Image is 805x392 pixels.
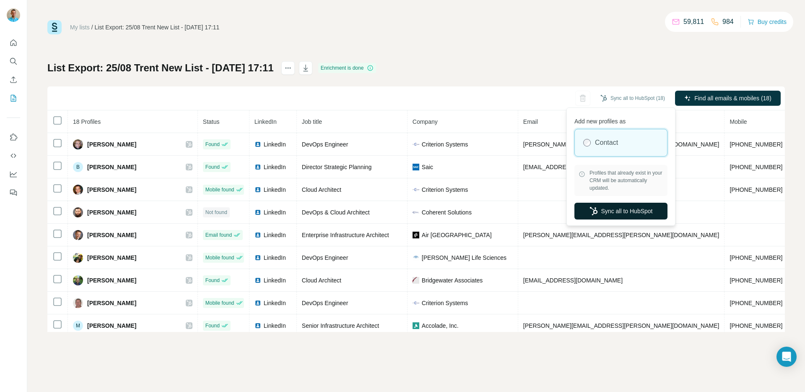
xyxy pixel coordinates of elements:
span: [PERSON_NAME] [87,208,136,217]
span: LinkedIn [264,208,286,217]
span: [PERSON_NAME][EMAIL_ADDRESS][PERSON_NAME][DOMAIN_NAME] [523,141,719,148]
span: Email found [205,231,232,239]
img: company-logo [413,300,419,306]
img: LinkedIn logo [254,186,261,193]
span: DevOps & Cloud Architect [302,209,370,216]
span: [PERSON_NAME] [87,140,136,149]
img: Surfe Logo [47,20,62,34]
span: [PERSON_NAME] [87,253,136,262]
span: Enterprise Infrastructure Architect [302,232,389,238]
span: [PERSON_NAME][EMAIL_ADDRESS][PERSON_NAME][DOMAIN_NAME] [523,322,719,329]
span: [PHONE_NUMBER] [730,186,782,193]
button: My lists [7,91,20,106]
img: LinkedIn logo [254,254,261,261]
span: LinkedIn [264,163,286,171]
img: Avatar [73,207,83,217]
span: LinkedIn [264,140,286,149]
img: Avatar [73,275,83,285]
span: [PERSON_NAME] [87,321,136,330]
p: 984 [722,17,734,27]
button: Buy credits [748,16,787,28]
span: [PERSON_NAME] [87,299,136,307]
p: 59,811 [683,17,704,27]
span: DevOps Engineer [302,141,348,148]
span: Not found [205,209,227,216]
a: My lists [70,24,90,31]
span: Cloud Architect [302,277,341,284]
label: Contact [595,138,618,148]
img: Avatar [73,253,83,263]
span: Saic [422,163,433,171]
div: Open Intercom Messenger [776,347,797,367]
button: Sync all to HubSpot [574,203,667,220]
img: company-logo [413,232,419,238]
span: Accolade, Inc. [422,321,459,330]
img: company-logo [413,254,419,261]
span: [PERSON_NAME][EMAIL_ADDRESS][PERSON_NAME][DOMAIN_NAME] [523,232,719,238]
span: [PHONE_NUMBER] [730,164,782,170]
span: Criterion Systems [422,299,468,307]
span: DevOps Engineer [302,300,348,306]
img: company-logo [413,164,419,170]
button: Find all emails & mobiles (18) [675,91,781,106]
span: Status [203,118,220,125]
div: List Export: 25/08 Trent New List - [DATE] 17:11 [95,23,220,31]
img: LinkedIn logo [254,300,261,306]
span: [PERSON_NAME] [87,276,136,285]
span: [PHONE_NUMBER] [730,300,782,306]
img: Avatar [7,8,20,22]
img: company-logo [413,186,419,193]
button: Quick start [7,35,20,50]
button: Enrich CSV [7,72,20,87]
span: LinkedIn [264,299,286,307]
span: Find all emails & mobiles (18) [694,94,771,102]
img: LinkedIn logo [254,164,261,170]
span: [PHONE_NUMBER] [730,322,782,329]
span: LinkedIn [264,276,286,285]
span: Criterion Systems [422,186,468,194]
img: LinkedIn logo [254,141,261,148]
button: Sync all to HubSpot (18) [595,92,671,105]
span: Job title [302,118,322,125]
span: [PERSON_NAME] [87,231,136,239]
span: Bridgewater Associates [422,276,483,285]
span: Found [205,322,220,329]
img: LinkedIn logo [254,277,261,284]
span: [PHONE_NUMBER] [730,254,782,261]
span: 18 Profiles [73,118,101,125]
img: Avatar [73,139,83,149]
span: Director Strategic Planning [302,164,372,170]
span: [EMAIL_ADDRESS][DOMAIN_NAME] [523,277,623,284]
img: company-logo [413,277,419,284]
li: / [91,23,93,31]
p: Add new profiles as [574,114,667,125]
button: Dashboard [7,167,20,182]
span: LinkedIn [264,321,286,330]
span: Air [GEOGRAPHIC_DATA] [422,231,492,239]
span: Coherent Solutions [422,208,472,217]
span: [PHONE_NUMBER] [730,141,782,148]
img: LinkedIn logo [254,209,261,216]
span: Cloud Architect [302,186,341,193]
button: actions [281,61,295,75]
span: [PERSON_NAME] [87,186,136,194]
img: company-logo [413,322,419,329]
span: LinkedIn [264,231,286,239]
span: Mobile found [205,254,234,261]
img: Avatar [73,185,83,195]
div: B [73,162,83,172]
span: Criterion Systems [422,140,468,149]
button: Use Surfe on LinkedIn [7,130,20,145]
img: company-logo [413,209,419,216]
span: Found [205,141,220,148]
span: DevOps Engineer [302,254,348,261]
span: Found [205,163,220,171]
img: company-logo [413,141,419,148]
img: LinkedIn logo [254,322,261,329]
img: Avatar [73,230,83,240]
span: Email [523,118,538,125]
span: Profiles that already exist in your CRM will be automatically updated. [589,169,663,192]
span: Mobile found [205,299,234,307]
span: LinkedIn [254,118,277,125]
img: LinkedIn logo [254,232,261,238]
